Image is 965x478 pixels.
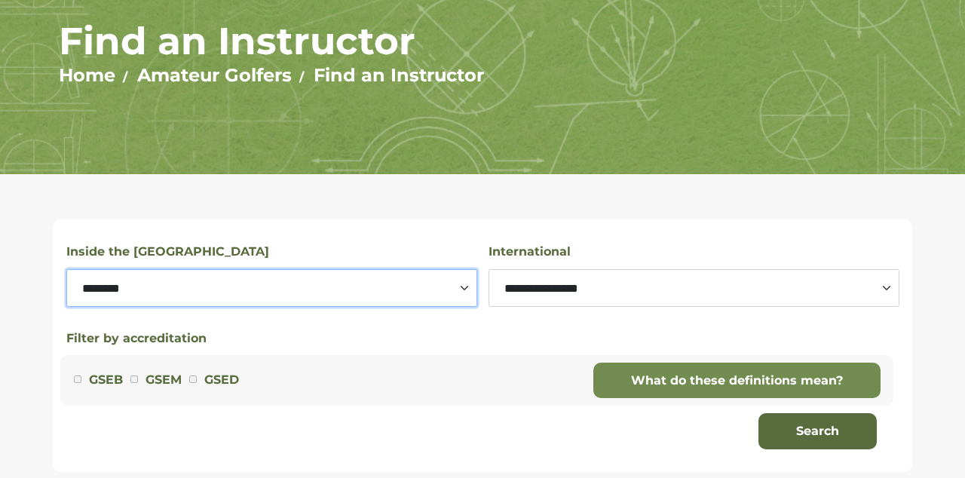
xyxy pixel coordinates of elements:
[489,242,571,262] label: International
[66,329,207,348] button: Filter by accreditation
[89,370,123,390] label: GSEB
[758,413,877,449] button: Search
[59,64,115,86] a: Home
[66,242,269,262] label: Inside the [GEOGRAPHIC_DATA]
[137,64,292,86] a: Amateur Golfers
[66,269,477,307] select: Select a state
[59,18,907,64] h1: Find an Instructor
[314,64,484,86] a: Find an Instructor
[593,363,881,399] a: What do these definitions mean?
[146,370,182,390] label: GSEM
[489,269,899,307] select: Select a country
[204,370,239,390] label: GSED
